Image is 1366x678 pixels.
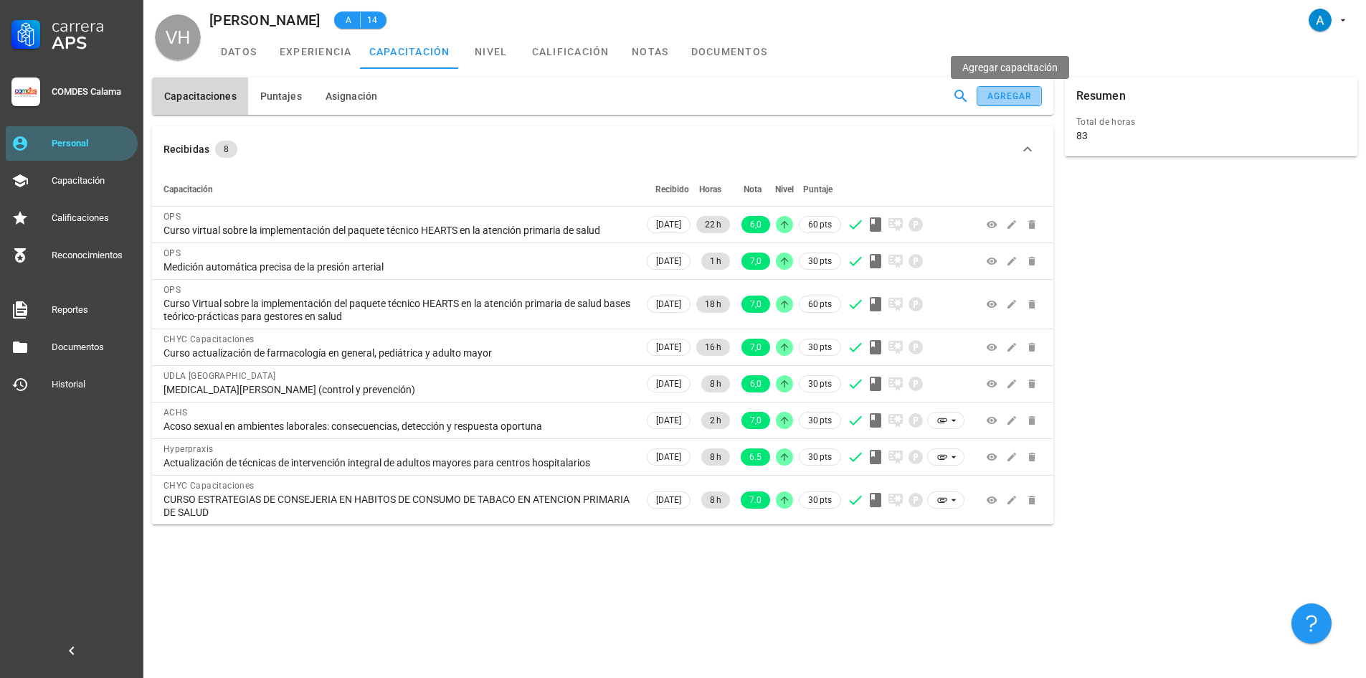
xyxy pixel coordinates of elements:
[750,412,762,429] span: 7,0
[750,296,762,313] span: 7,0
[209,12,320,28] div: [PERSON_NAME]
[744,184,762,194] span: Nota
[459,34,523,69] a: nivel
[656,492,681,508] span: [DATE]
[163,383,632,396] div: [MEDICAL_DATA][PERSON_NAME] (control y prevención)
[163,285,181,295] span: OPS
[1309,9,1332,32] div: avatar
[163,184,213,194] span: Capacitación
[152,126,1053,172] button: Recibidas 8
[750,339,762,356] span: 7,0
[163,224,632,237] div: Curso virtual sobre la implementación del paquete técnico HEARTS en la atención primaria de salud
[163,212,181,222] span: OPS
[808,377,832,391] span: 30 pts
[152,172,644,207] th: Capacitación
[808,254,832,268] span: 30 pts
[618,34,683,69] a: notas
[710,375,721,392] span: 8 h
[977,86,1041,106] button: agregar
[775,184,794,194] span: Nivel
[271,34,361,69] a: experiencia
[705,296,721,313] span: 18 h
[163,334,255,344] span: CHYC Capacitaciones
[750,216,762,233] span: 6,0
[656,413,681,428] span: [DATE]
[163,141,209,157] div: Recibidas
[750,375,762,392] span: 6,0
[155,14,201,60] div: avatar
[733,172,773,207] th: Nota
[163,90,237,102] span: Capacitaciones
[710,448,721,466] span: 8 h
[773,172,796,207] th: Nivel
[1076,129,1088,142] div: 83
[163,371,276,381] span: UDLA [GEOGRAPHIC_DATA]
[710,412,721,429] span: 2 h
[656,339,681,355] span: [DATE]
[693,172,733,207] th: Horas
[796,172,844,207] th: Puntaje
[163,347,632,359] div: Curso actualización de farmacología en general, pediátrica y adulto mayor
[656,376,681,392] span: [DATE]
[152,77,248,115] button: Capacitaciones
[808,217,832,232] span: 60 pts
[656,253,681,269] span: [DATE]
[52,250,132,261] div: Reconocimientos
[750,253,762,270] span: 7,0
[166,14,191,60] span: VH
[163,248,181,258] span: OPS
[163,297,632,323] div: Curso Virtual sobre la implementación del paquete técnico HEARTS en la atención primaria de salud...
[656,217,681,232] span: [DATE]
[361,34,459,69] a: capacitación
[52,34,132,52] div: APS
[808,297,832,311] span: 60 pts
[6,293,138,327] a: Reportes
[163,420,632,433] div: Acoso sexual en ambientes laborales: consecuencias, detección y respuesta oportuna
[749,491,762,509] span: 7.0
[987,91,1033,101] div: agregar
[260,90,302,102] span: Puntajes
[656,296,681,312] span: [DATE]
[52,212,132,224] div: Calificaciones
[808,413,832,428] span: 30 pts
[207,34,271,69] a: datos
[655,184,689,194] span: Recibido
[6,367,138,402] a: Historial
[710,491,721,509] span: 8 h
[656,449,681,465] span: [DATE]
[710,253,721,270] span: 1 h
[325,90,377,102] span: Asignación
[699,184,721,194] span: Horas
[224,141,229,158] span: 8
[163,493,632,519] div: CURSO ESTRATEGIAS DE CONSEJERIA EN HABITOS DE CONSUMO DE TABACO EN ATENCION PRIMARIA DE SALUD
[6,330,138,364] a: Documentos
[644,172,693,207] th: Recibido
[52,138,132,149] div: Personal
[6,201,138,235] a: Calificaciones
[1076,77,1126,115] div: Resumen
[749,448,762,466] span: 6.5
[6,126,138,161] a: Personal
[808,493,832,507] span: 30 pts
[6,164,138,198] a: Capacitación
[343,13,354,27] span: A
[163,408,188,418] span: ACHS
[1076,115,1346,129] div: Total de horas
[52,86,132,98] div: COMDES Calama
[705,339,721,356] span: 16 h
[52,379,132,390] div: Historial
[313,77,389,115] button: Asignación
[803,184,833,194] span: Puntaje
[6,238,138,273] a: Reconocimientos
[163,456,632,469] div: Actualización de técnicas de intervención integral de adultos mayores para centros hospitalarios
[52,342,132,353] div: Documentos
[523,34,618,69] a: calificación
[683,34,777,69] a: documentos
[248,77,313,115] button: Puntajes
[52,304,132,316] div: Reportes
[163,444,213,454] span: Hyperpraxis
[163,260,632,273] div: Medición automática precisa de la presión arterial
[52,175,132,187] div: Capacitación
[366,13,378,27] span: 14
[705,216,721,233] span: 22 h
